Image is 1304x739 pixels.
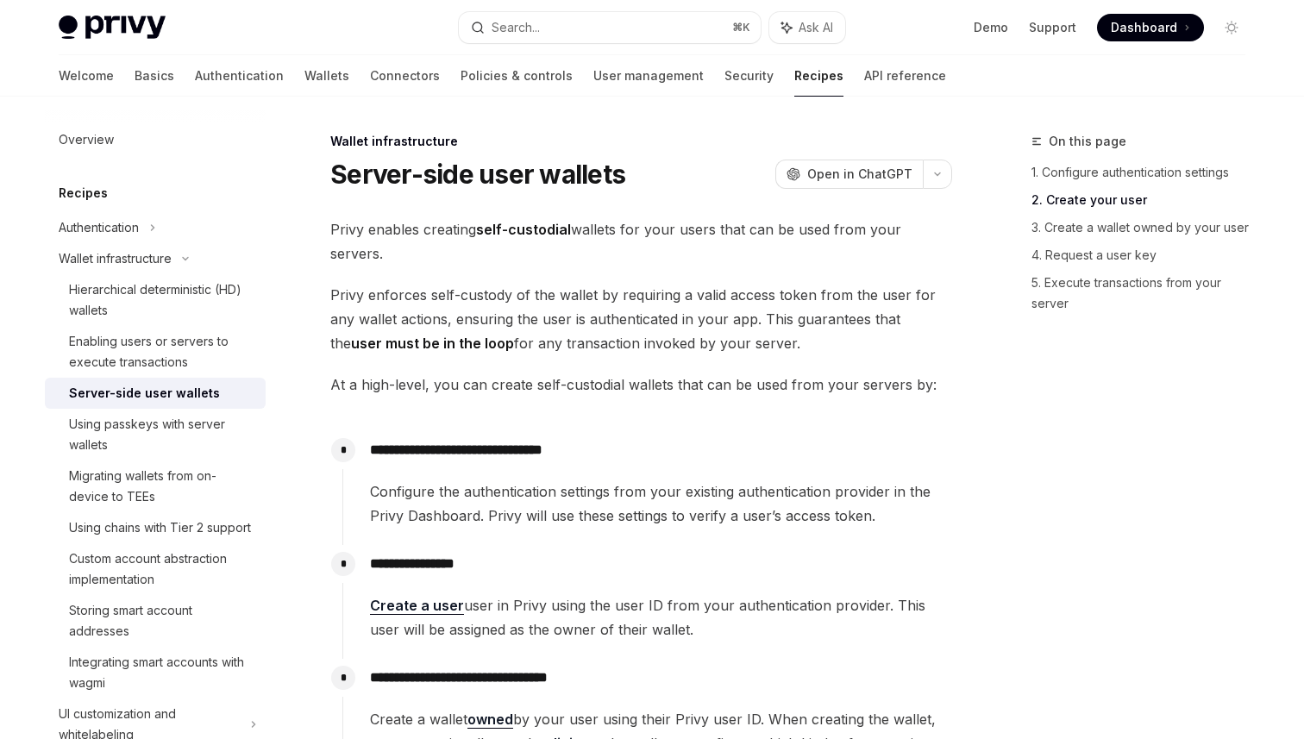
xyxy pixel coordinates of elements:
div: Enabling users or servers to execute transactions [69,331,255,373]
a: Overview [45,124,266,155]
a: Support [1029,19,1076,36]
div: Wallet infrastructure [330,133,952,150]
a: Custom account abstraction implementation [45,543,266,595]
button: Ask AI [769,12,845,43]
a: Authentication [195,55,284,97]
a: Enabling users or servers to execute transactions [45,326,266,378]
a: Security [724,55,774,97]
a: 3. Create a wallet owned by your user [1031,214,1259,241]
span: On this page [1049,131,1126,152]
a: Using chains with Tier 2 support [45,512,266,543]
a: 4. Request a user key [1031,241,1259,269]
a: Recipes [794,55,843,97]
div: Authentication [59,217,139,238]
div: Migrating wallets from on-device to TEEs [69,466,255,507]
a: Connectors [370,55,440,97]
a: Using passkeys with server wallets [45,409,266,460]
strong: self-custodial [476,221,571,238]
div: Server-side user wallets [69,383,220,404]
a: Hierarchical deterministic (HD) wallets [45,274,266,326]
a: 2. Create your user [1031,186,1259,214]
a: Welcome [59,55,114,97]
h5: Recipes [59,183,108,204]
button: Open in ChatGPT [775,160,923,189]
h1: Server-side user wallets [330,159,625,190]
a: 1. Configure authentication settings [1031,159,1259,186]
a: Integrating smart accounts with wagmi [45,647,266,698]
div: Overview [59,129,114,150]
a: Storing smart account addresses [45,595,266,647]
a: owned [467,711,513,729]
img: light logo [59,16,166,40]
div: Search... [492,17,540,38]
div: Using passkeys with server wallets [69,414,255,455]
span: ⌘ K [732,21,750,34]
span: At a high-level, you can create self-custodial wallets that can be used from your servers by: [330,373,952,397]
div: Wallet infrastructure [59,248,172,269]
a: Demo [974,19,1008,36]
a: Migrating wallets from on-device to TEEs [45,460,266,512]
span: Configure the authentication settings from your existing authentication provider in the Privy Das... [370,479,951,528]
button: Toggle dark mode [1218,14,1245,41]
div: Integrating smart accounts with wagmi [69,652,255,693]
a: API reference [864,55,946,97]
a: Policies & controls [461,55,573,97]
a: Create a user [370,597,464,615]
a: Server-side user wallets [45,378,266,409]
span: Open in ChatGPT [807,166,912,183]
span: user in Privy using the user ID from your authentication provider. This user will be assigned as ... [370,593,951,642]
a: 5. Execute transactions from your server [1031,269,1259,317]
span: Privy enforces self-custody of the wallet by requiring a valid access token from the user for any... [330,283,952,355]
a: Dashboard [1097,14,1204,41]
div: Using chains with Tier 2 support [69,517,251,538]
a: User management [593,55,704,97]
span: Dashboard [1111,19,1177,36]
a: Wallets [304,55,349,97]
div: Storing smart account addresses [69,600,255,642]
div: Custom account abstraction implementation [69,548,255,590]
button: Search...⌘K [459,12,761,43]
span: Privy enables creating wallets for your users that can be used from your servers. [330,217,952,266]
span: Ask AI [799,19,833,36]
div: Hierarchical deterministic (HD) wallets [69,279,255,321]
a: Basics [135,55,174,97]
strong: user must be in the loop [351,335,514,352]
